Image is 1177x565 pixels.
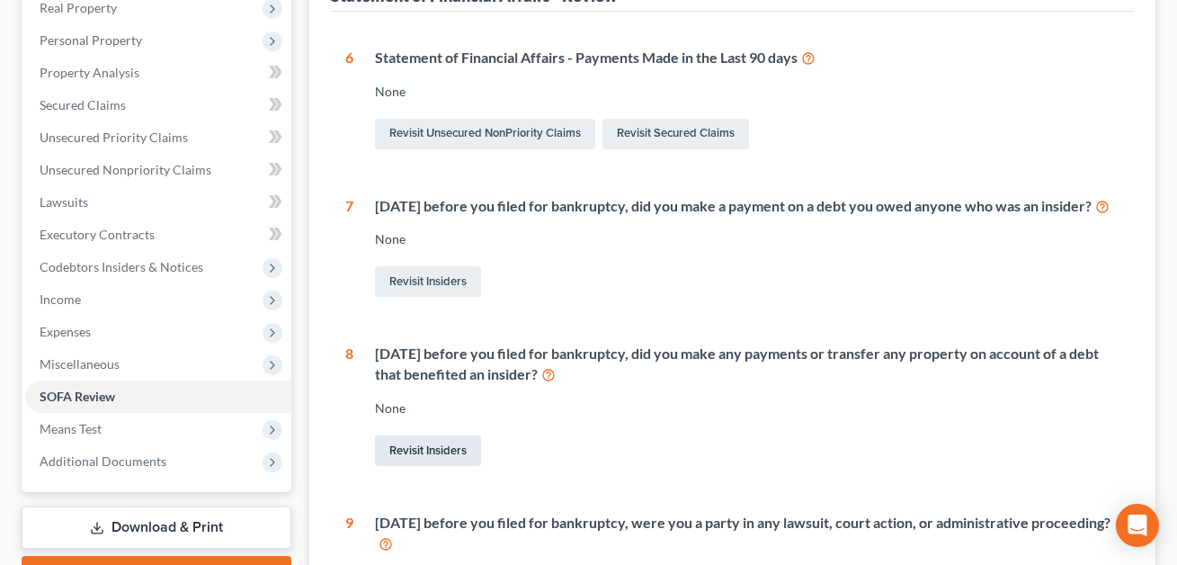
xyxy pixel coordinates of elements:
span: Property Analysis [40,65,139,80]
div: None [375,83,1119,101]
span: Secured Claims [40,97,126,112]
span: Executory Contracts [40,227,155,242]
div: None [375,399,1119,417]
div: [DATE] before you filed for bankruptcy, did you make any payments or transfer any property on acc... [375,344,1119,385]
span: Codebtors Insiders & Notices [40,259,203,274]
a: SOFA Review [25,381,291,413]
div: Statement of Financial Affairs - Payments Made in the Last 90 days [375,48,1119,68]
a: Revisit Secured Claims [602,119,749,149]
span: Expenses [40,324,91,339]
div: None [375,230,1119,248]
a: Unsecured Priority Claims [25,121,291,154]
div: 7 [345,196,353,301]
div: [DATE] before you filed for bankruptcy, were you a party in any lawsuit, court action, or adminis... [375,513,1119,554]
div: 6 [345,48,353,153]
div: Open Intercom Messenger [1116,504,1159,547]
a: Revisit Unsecured NonPriority Claims [375,119,595,149]
a: Lawsuits [25,186,291,219]
a: Revisit Insiders [375,266,481,297]
span: Unsecured Nonpriority Claims [40,162,211,177]
span: Additional Documents [40,453,166,469]
span: SOFA Review [40,389,115,404]
div: [DATE] before you filed for bankruptcy, did you make a payment on a debt you owed anyone who was ... [375,196,1119,217]
a: Secured Claims [25,89,291,121]
span: Unsecured Priority Claims [40,130,188,145]
span: Miscellaneous [40,356,120,372]
a: Download & Print [22,507,291,549]
a: Unsecured Nonpriority Claims [25,154,291,186]
a: Executory Contracts [25,219,291,251]
span: Means Test [40,421,102,436]
a: Property Analysis [25,57,291,89]
span: Lawsuits [40,194,88,210]
div: 8 [345,344,353,470]
span: Personal Property [40,32,142,48]
a: Revisit Insiders [375,435,481,466]
span: Income [40,291,81,307]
